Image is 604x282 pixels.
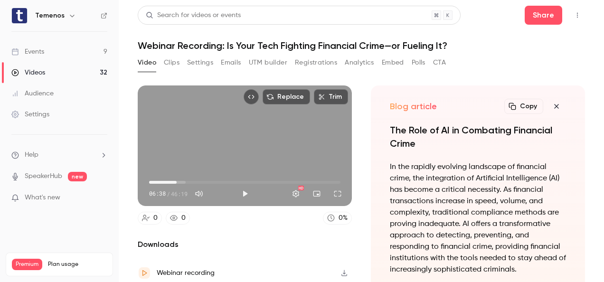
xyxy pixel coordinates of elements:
[171,189,188,198] span: 46:19
[249,55,287,70] button: UTM builder
[164,55,179,70] button: Clips
[167,189,170,198] span: /
[570,8,585,23] button: Top Bar Actions
[11,89,54,98] div: Audience
[138,212,162,225] a: 0
[263,89,310,104] button: Replace
[12,8,27,23] img: Temenos
[48,261,107,268] span: Plan usage
[153,213,158,223] div: 0
[25,193,60,203] span: What's new
[146,10,241,20] div: Search for videos or events
[390,123,566,150] h1: The Role of AI in Combating Financial Crime
[345,55,374,70] button: Analytics
[339,213,348,223] div: 0 %
[149,189,188,198] div: 06:38
[149,189,166,198] span: 06:38
[35,11,65,20] h6: Temenos
[25,150,38,160] span: Help
[138,55,156,70] button: Video
[166,212,190,225] a: 0
[157,267,215,279] div: Webinar recording
[433,55,446,70] button: CTA
[138,40,585,51] h1: Webinar Recording: Is Your Tech Fighting Financial Crime—or Fueling It?
[390,161,566,275] p: In the rapidly evolving landscape of financial crime, the integration of Artificial Intelligence ...
[11,150,107,160] li: help-dropdown-opener
[295,55,337,70] button: Registrations
[187,55,213,70] button: Settings
[25,171,62,181] a: SpeakerHub
[236,184,255,203] button: Play
[11,47,44,56] div: Events
[382,55,404,70] button: Embed
[390,101,437,112] h2: Blog article
[314,89,348,104] button: Trim
[11,110,49,119] div: Settings
[504,99,543,114] button: Copy
[244,89,259,104] button: Embed video
[221,55,241,70] button: Emails
[181,213,186,223] div: 0
[68,172,87,181] span: new
[298,186,304,190] div: HD
[189,184,208,203] button: Mute
[11,68,45,77] div: Videos
[286,184,305,203] button: Settings
[412,55,425,70] button: Polls
[328,184,347,203] button: Full screen
[323,212,352,225] a: 0%
[12,259,42,270] span: Premium
[138,239,352,250] h2: Downloads
[525,6,562,25] button: Share
[307,184,326,203] button: Turn on miniplayer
